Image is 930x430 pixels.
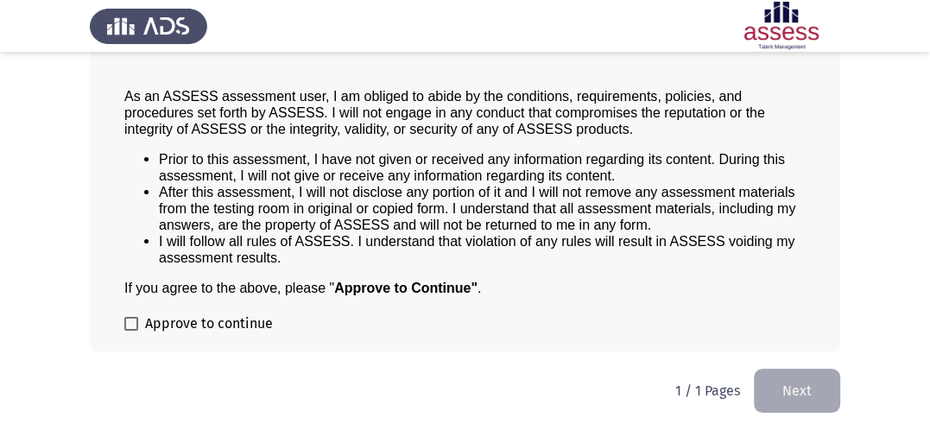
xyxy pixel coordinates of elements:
span: Prior to this assessment, I have not given or received any information regarding its content. Dur... [159,152,785,183]
span: After this assessment, I will not disclose any portion of it and I will not remove any assessment... [159,185,795,232]
button: load next page [754,369,840,413]
span: Approve to continue [145,313,273,334]
b: Approve to Continue" [334,281,478,295]
span: I will follow all rules of ASSESS. I understand that violation of any rules will result in ASSESS... [159,234,794,265]
span: As an ASSESS assessment user, I am obliged to abide by the conditions, requirements, policies, an... [124,89,765,136]
p: 1 / 1 Pages [675,383,740,399]
span: If you agree to the above, please " . [124,281,481,295]
img: Assess Talent Management logo [90,2,207,50]
img: Assessment logo of ASSESS Employability - EBI [723,2,840,50]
